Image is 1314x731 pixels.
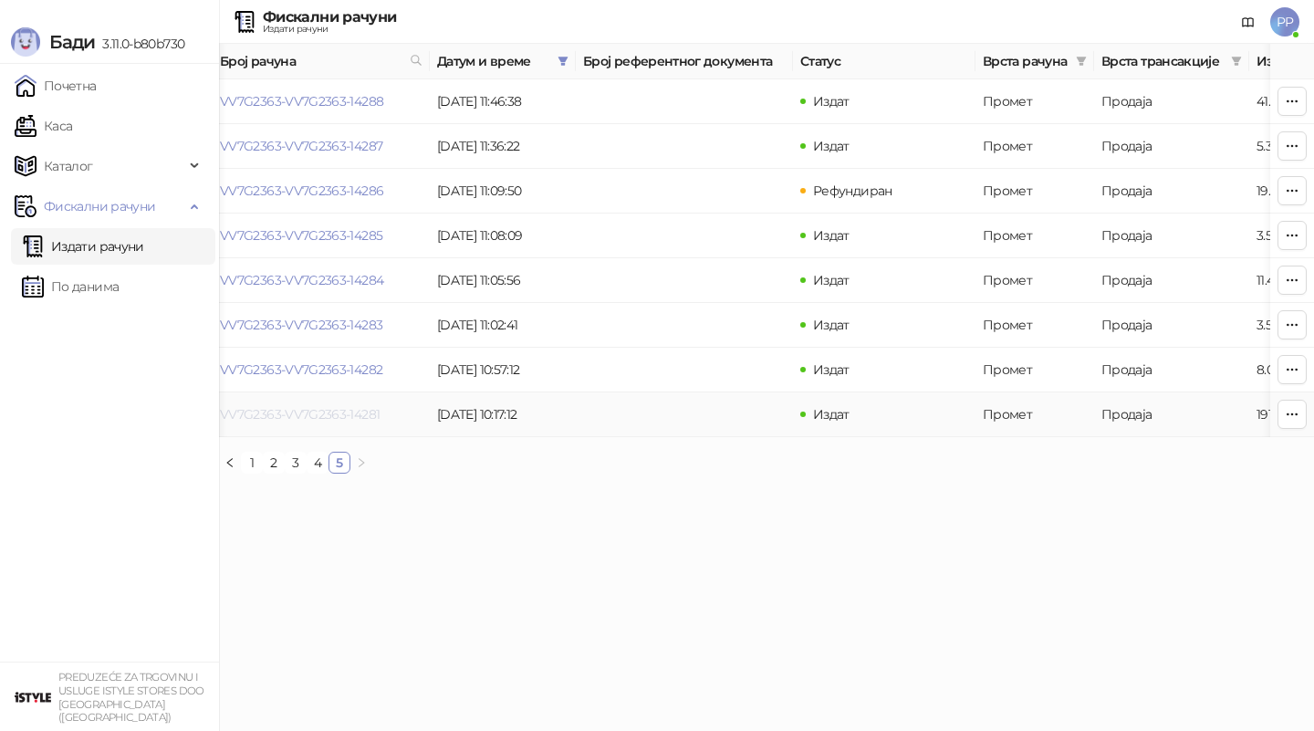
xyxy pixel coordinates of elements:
[95,36,184,52] span: 3.11.0-b80b730
[1094,44,1249,79] th: Врста трансакције
[58,671,204,724] small: PREDUZEĆE ZA TRGOVINU I USLUGE ISTYLE STORES DOO [GEOGRAPHIC_DATA] ([GEOGRAPHIC_DATA])
[220,361,382,378] a: VV7G2363-VV7G2363-14282
[242,453,262,473] a: 1
[263,10,396,25] div: Фискални рачуни
[213,44,430,79] th: Број рачуна
[813,406,850,423] span: Издат
[219,452,241,474] button: left
[286,453,306,473] a: 3
[213,258,430,303] td: VV7G2363-VV7G2363-14284
[813,317,850,333] span: Издат
[213,392,430,437] td: VV7G2363-VV7G2363-14281
[430,348,576,392] td: [DATE] 10:57:12
[44,148,93,184] span: Каталог
[328,452,350,474] li: 5
[430,303,576,348] td: [DATE] 11:02:41
[576,44,793,79] th: Број референтног документа
[308,453,328,473] a: 4
[220,317,382,333] a: VV7G2363-VV7G2363-14283
[220,138,382,154] a: VV7G2363-VV7G2363-14287
[1072,47,1090,75] span: filter
[350,452,372,474] button: right
[813,93,850,110] span: Издат
[263,25,396,34] div: Издати рачуни
[15,679,51,715] img: 64x64-companyLogo-77b92cf4-9946-4f36-9751-bf7bb5fd2c7d.png
[220,272,383,288] a: VV7G2363-VV7G2363-14284
[975,79,1094,124] td: Промет
[813,138,850,154] span: Издат
[15,108,72,144] a: Каса
[44,188,155,225] span: Фискални рачуни
[554,47,572,75] span: filter
[1270,7,1299,37] span: PP
[1094,303,1249,348] td: Продаја
[220,51,402,71] span: Број рачуна
[22,228,144,265] a: Издати рачуни
[1234,7,1263,37] a: Документација
[1101,51,1224,71] span: Врста трансакције
[437,51,550,71] span: Датум и време
[430,79,576,124] td: [DATE] 11:46:38
[558,56,568,67] span: filter
[213,124,430,169] td: VV7G2363-VV7G2363-14287
[1094,79,1249,124] td: Продаја
[430,214,576,258] td: [DATE] 11:08:09
[224,457,235,468] span: left
[213,348,430,392] td: VV7G2363-VV7G2363-14282
[219,452,241,474] li: Претходна страна
[813,361,850,378] span: Издат
[975,44,1094,79] th: Врста рачуна
[793,44,975,79] th: Статус
[813,227,850,244] span: Издат
[1094,348,1249,392] td: Продаја
[430,169,576,214] td: [DATE] 11:09:50
[49,31,95,53] span: Бади
[264,453,284,473] a: 2
[813,183,892,199] span: Рефундиран
[213,303,430,348] td: VV7G2363-VV7G2363-14283
[213,214,430,258] td: VV7G2363-VV7G2363-14285
[220,183,383,199] a: VV7G2363-VV7G2363-14286
[975,392,1094,437] td: Промет
[356,457,367,468] span: right
[975,348,1094,392] td: Промет
[11,27,40,57] img: Logo
[1231,56,1242,67] span: filter
[241,452,263,474] li: 1
[213,79,430,124] td: VV7G2363-VV7G2363-14288
[220,93,383,110] a: VV7G2363-VV7G2363-14288
[213,169,430,214] td: VV7G2363-VV7G2363-14286
[1094,258,1249,303] td: Продаја
[1094,124,1249,169] td: Продаја
[975,214,1094,258] td: Промет
[220,227,382,244] a: VV7G2363-VV7G2363-14285
[263,452,285,474] li: 2
[350,452,372,474] li: Следећа страна
[975,124,1094,169] td: Промет
[975,258,1094,303] td: Промет
[975,169,1094,214] td: Промет
[430,124,576,169] td: [DATE] 11:36:22
[1094,169,1249,214] td: Продаја
[430,392,576,437] td: [DATE] 10:17:12
[307,452,328,474] li: 4
[430,258,576,303] td: [DATE] 11:05:56
[975,303,1094,348] td: Промет
[22,268,119,305] a: По данима
[1094,392,1249,437] td: Продаја
[1094,214,1249,258] td: Продаја
[813,272,850,288] span: Издат
[285,452,307,474] li: 3
[1076,56,1087,67] span: filter
[1227,47,1246,75] span: filter
[220,406,380,423] a: VV7G2363-VV7G2363-14281
[15,68,97,104] a: Почетна
[983,51,1069,71] span: Врста рачуна
[329,453,349,473] a: 5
